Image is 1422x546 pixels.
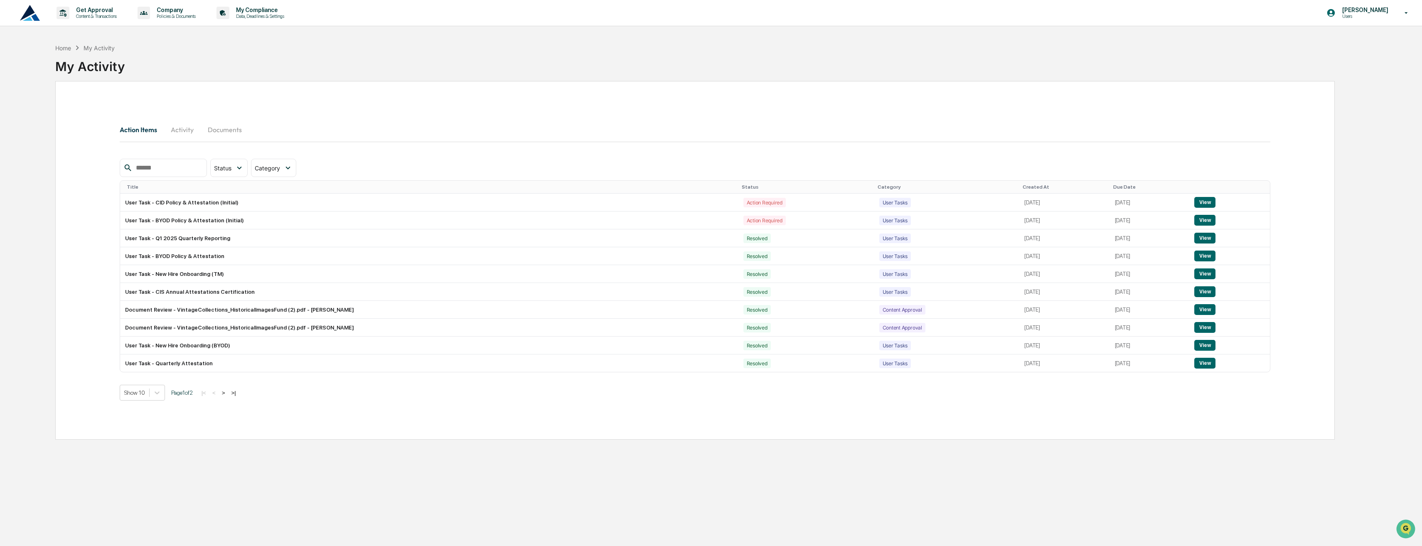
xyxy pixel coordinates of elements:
[5,101,57,116] a: 🖐️Preclearance
[1019,301,1110,319] td: [DATE]
[8,121,15,128] div: 🔎
[1395,519,1418,541] iframe: Open customer support
[1019,354,1110,372] td: [DATE]
[1336,13,1392,19] p: Users
[1110,283,1189,301] td: [DATE]
[8,106,15,112] div: 🖐️
[229,389,238,396] button: >|
[22,38,137,47] input: Clear
[1194,268,1215,279] button: View
[1194,271,1215,277] a: View
[743,359,771,368] div: Resolved
[1019,319,1110,337] td: [DATE]
[1110,301,1189,319] td: [DATE]
[1194,340,1215,351] button: View
[1019,283,1110,301] td: [DATE]
[69,105,103,113] span: Attestations
[1110,194,1189,212] td: [DATE]
[17,121,52,129] span: Data Lookup
[210,389,218,396] button: <
[120,120,1271,140] div: secondary tabs example
[879,341,911,350] div: User Tasks
[164,120,201,140] button: Activity
[1019,247,1110,265] td: [DATE]
[8,64,23,79] img: 1746055101610-c473b297-6a78-478c-a979-82029cc54cd1
[1194,360,1215,366] a: View
[214,165,231,172] span: Status
[743,234,771,243] div: Resolved
[199,389,209,396] button: |<
[20,5,40,21] img: logo
[1194,233,1215,243] button: View
[743,305,771,315] div: Resolved
[1194,322,1215,333] button: View
[28,72,105,79] div: We're available if you need us!
[150,7,200,13] p: Company
[201,120,248,140] button: Documents
[743,341,771,350] div: Resolved
[120,337,738,354] td: User Task - New Hire Onboarding (BYOD)
[5,117,56,132] a: 🔎Data Lookup
[59,140,101,147] a: Powered byPylon
[1194,358,1215,369] button: View
[229,13,288,19] p: Data, Deadlines & Settings
[127,184,735,190] div: Title
[1110,354,1189,372] td: [DATE]
[17,105,54,113] span: Preclearance
[1110,265,1189,283] td: [DATE]
[1110,247,1189,265] td: [DATE]
[28,64,136,72] div: Start new chat
[120,319,738,337] td: Document Review - VintageCollections_HistoricalImagesFund (2).pdf - [PERSON_NAME]
[1194,217,1215,223] a: View
[120,229,738,247] td: User Task - Q1 2025 Quarterly Reporting
[60,106,67,112] div: 🗄️
[879,269,911,279] div: User Tasks
[69,13,121,19] p: Content & Transactions
[120,265,738,283] td: User Task - New Hire Onboarding (TM)
[743,198,786,207] div: Action Required
[1019,337,1110,354] td: [DATE]
[743,269,771,279] div: Resolved
[879,198,911,207] div: User Tasks
[219,389,228,396] button: >
[743,216,786,225] div: Action Required
[1194,286,1215,297] button: View
[120,301,738,319] td: Document Review - VintageCollections_HistoricalImagesFund (2).pdf - [PERSON_NAME]
[742,184,871,190] div: Status
[1194,324,1215,330] a: View
[1194,304,1215,315] button: View
[55,52,125,74] div: My Activity
[1110,319,1189,337] td: [DATE]
[879,234,911,243] div: User Tasks
[8,17,151,31] p: How can we help?
[1194,342,1215,348] a: View
[141,66,151,76] button: Start new chat
[84,44,115,52] div: My Activity
[1110,212,1189,229] td: [DATE]
[1019,212,1110,229] td: [DATE]
[1023,184,1106,190] div: Created At
[120,247,738,265] td: User Task - BYOD Policy & Attestation
[120,212,738,229] td: User Task - BYOD Policy & Attestation (Initial)
[1113,184,1186,190] div: Due Date
[83,141,101,147] span: Pylon
[1194,306,1215,312] a: View
[120,120,164,140] button: Action Items
[171,389,193,396] span: Page 1 of 2
[1194,253,1215,259] a: View
[1110,337,1189,354] td: [DATE]
[1194,215,1215,226] button: View
[743,287,771,297] div: Resolved
[150,13,200,19] p: Policies & Documents
[57,101,106,116] a: 🗄️Attestations
[120,283,738,301] td: User Task - CIS Annual Attestations Certification
[55,44,71,52] div: Home
[1194,288,1215,295] a: View
[743,323,771,332] div: Resolved
[879,287,911,297] div: User Tasks
[1019,194,1110,212] td: [DATE]
[743,251,771,261] div: Resolved
[1110,229,1189,247] td: [DATE]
